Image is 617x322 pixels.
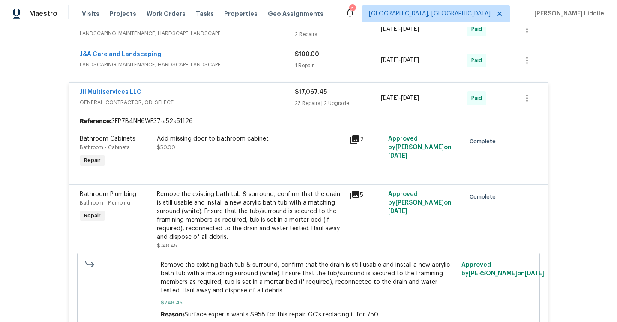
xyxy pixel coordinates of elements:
span: $100.00 [295,51,319,57]
span: [DATE] [525,271,544,277]
span: Reason: [161,312,184,318]
span: Surface experts wants $958 for this repair. GC‘s replacing it for 750. [184,312,379,318]
div: 5 [350,190,383,200]
span: $748.45 [157,243,177,248]
span: [DATE] [381,95,399,101]
span: $50.00 [157,145,175,150]
span: [DATE] [401,26,419,32]
span: LANDSCAPING_MAINTENANCE, HARDSCAPE_LANDSCAPE [80,29,295,38]
span: - [381,25,419,33]
div: 2 Repairs [295,30,381,39]
span: Geo Assignments [268,9,323,18]
div: Remove the existing bath tub & surround, confirm that the drain is still usable and install a new... [157,190,344,241]
span: Repair [81,156,104,165]
div: 1 Repair [295,61,381,70]
span: - [381,94,419,102]
span: Remove the existing bath tub & surround, confirm that the drain is still usable and install a new... [161,261,457,295]
span: [DATE] [388,208,407,214]
span: Bathroom Plumbing [80,191,136,197]
span: Bathroom Cabinets [80,136,135,142]
a: J&A Care and Landscaping [80,51,161,57]
span: [DATE] [381,57,399,63]
span: Maestro [29,9,57,18]
span: Complete [470,137,499,146]
a: Jil Multiservices LLC [80,89,141,95]
div: 23 Repairs | 2 Upgrade [295,99,381,108]
span: GENERAL_CONTRACTOR, OD_SELECT [80,98,295,107]
span: Paid [471,25,485,33]
span: - [381,56,419,65]
b: Reference: [80,117,111,126]
span: Bathroom - Cabinets [80,145,129,150]
span: [PERSON_NAME] Liddile [531,9,604,18]
span: Work Orders [147,9,186,18]
span: LANDSCAPING_MAINTENANCE, HARDSCAPE_LANDSCAPE [80,60,295,69]
span: $17,067.45 [295,89,327,95]
span: $748.45 [161,298,457,307]
div: Add missing door to bathroom cabinet [157,135,344,143]
span: [DATE] [388,153,407,159]
span: Approved by [PERSON_NAME] on [461,262,544,277]
span: Paid [471,56,485,65]
span: [GEOGRAPHIC_DATA], [GEOGRAPHIC_DATA] [369,9,491,18]
div: 6 [349,5,355,14]
span: [DATE] [401,57,419,63]
span: Visits [82,9,99,18]
span: [DATE] [381,26,399,32]
span: [DATE] [401,95,419,101]
span: Complete [470,193,499,201]
div: 2 [350,135,383,145]
span: Tasks [196,11,214,17]
span: Paid [471,94,485,102]
div: 3EP7B4NH6WE37-a52a51126 [69,114,548,129]
span: Approved by [PERSON_NAME] on [388,191,452,214]
span: Repair [81,211,104,220]
span: Properties [224,9,258,18]
span: Projects [110,9,136,18]
span: Approved by [PERSON_NAME] on [388,136,452,159]
span: Bathroom - Plumbing [80,200,130,205]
